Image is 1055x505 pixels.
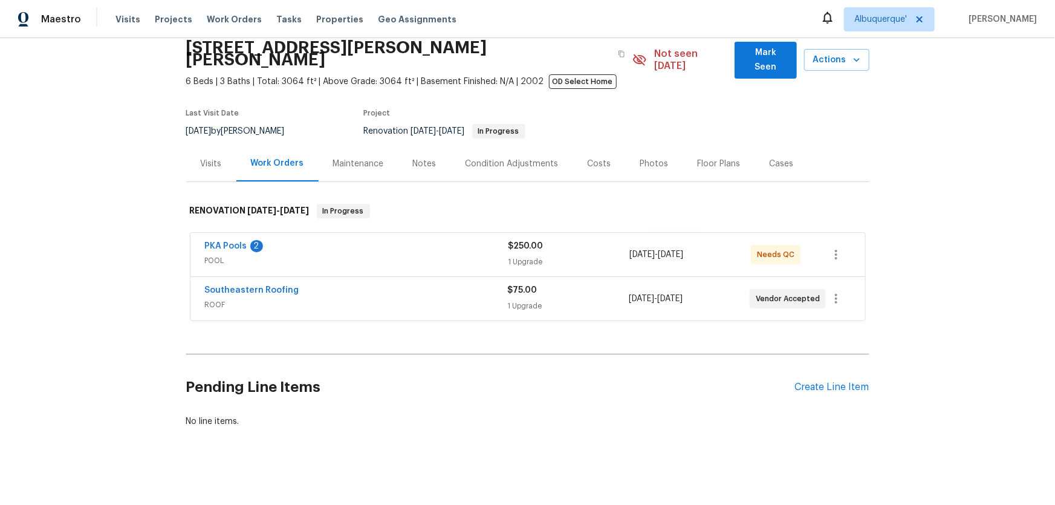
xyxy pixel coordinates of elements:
[316,13,363,25] span: Properties
[248,206,310,215] span: -
[205,299,508,311] span: ROOF
[250,240,263,252] div: 2
[657,295,683,303] span: [DATE]
[629,250,655,259] span: [DATE]
[629,295,654,303] span: [DATE]
[205,286,299,295] a: Southeastern Roofing
[440,127,465,135] span: [DATE]
[186,127,212,135] span: [DATE]
[698,158,741,170] div: Floor Plans
[333,158,384,170] div: Maintenance
[654,48,727,72] span: Not seen [DATE]
[795,382,869,393] div: Create Line Item
[508,256,630,268] div: 1 Upgrade
[757,249,799,261] span: Needs QC
[854,13,907,25] span: Albuquerque'
[364,109,391,117] span: Project
[186,42,611,66] h2: [STREET_ADDRESS][PERSON_NAME][PERSON_NAME]
[364,127,525,135] span: Renovation
[804,49,869,71] button: Actions
[186,359,795,415] h2: Pending Line Items
[756,293,825,305] span: Vendor Accepted
[318,205,369,217] span: In Progress
[413,158,437,170] div: Notes
[378,13,456,25] span: Geo Assignments
[611,43,632,65] button: Copy Address
[248,206,277,215] span: [DATE]
[658,250,683,259] span: [DATE]
[251,157,304,169] div: Work Orders
[508,242,544,250] span: $250.00
[276,15,302,24] span: Tasks
[814,53,860,68] span: Actions
[186,109,239,117] span: Last Visit Date
[201,158,222,170] div: Visits
[115,13,140,25] span: Visits
[190,204,310,218] h6: RENOVATION
[588,158,611,170] div: Costs
[186,76,633,88] span: 6 Beds | 3 Baths | Total: 3064 ft² | Above Grade: 3064 ft² | Basement Finished: N/A | 2002
[205,242,247,250] a: PKA Pools
[466,158,559,170] div: Condition Adjustments
[186,415,869,428] div: No line items.
[205,255,508,267] span: POOL
[207,13,262,25] span: Work Orders
[411,127,465,135] span: -
[735,42,797,79] button: Mark Seen
[744,45,787,75] span: Mark Seen
[281,206,310,215] span: [DATE]
[186,192,869,230] div: RENOVATION [DATE]-[DATE]In Progress
[770,158,794,170] div: Cases
[964,13,1037,25] span: [PERSON_NAME]
[186,124,299,138] div: by [PERSON_NAME]
[640,158,669,170] div: Photos
[508,300,629,312] div: 1 Upgrade
[629,249,683,261] span: -
[549,74,617,89] span: OD Select Home
[473,128,524,135] span: In Progress
[411,127,437,135] span: [DATE]
[508,286,537,295] span: $75.00
[41,13,81,25] span: Maestro
[629,293,683,305] span: -
[155,13,192,25] span: Projects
